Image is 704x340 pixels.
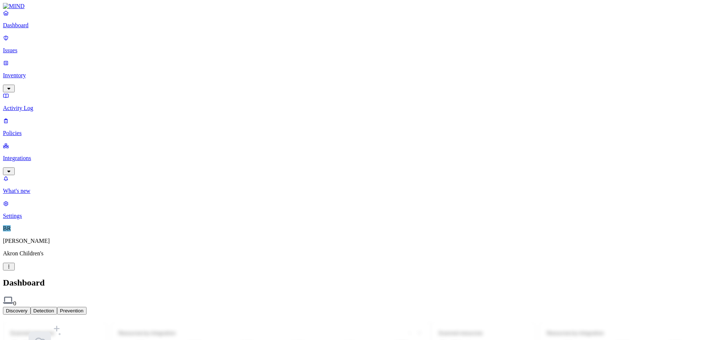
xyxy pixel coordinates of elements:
img: svg%3e [3,295,13,305]
a: Issues [3,35,701,54]
h2: Dashboard [3,278,701,288]
p: Dashboard [3,22,701,29]
a: Inventory [3,60,701,91]
span: BR [3,225,11,231]
button: Discovery [3,307,31,315]
p: Policies [3,130,701,137]
a: What's new [3,175,701,194]
a: Settings [3,200,701,219]
button: Detection [31,307,57,315]
a: Activity Log [3,92,701,111]
img: MIND [3,3,25,10]
a: Integrations [3,142,701,174]
p: Activity Log [3,105,701,111]
button: Prevention [57,307,87,315]
p: Settings [3,213,701,219]
a: Dashboard [3,10,701,29]
a: Policies [3,117,701,137]
p: What's new [3,188,701,194]
a: MIND [3,3,701,10]
p: Inventory [3,72,701,79]
p: Akron Children's [3,250,701,257]
p: Integrations [3,155,701,162]
span: 0 [13,300,16,307]
p: Issues [3,47,701,54]
p: [PERSON_NAME] [3,238,701,244]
